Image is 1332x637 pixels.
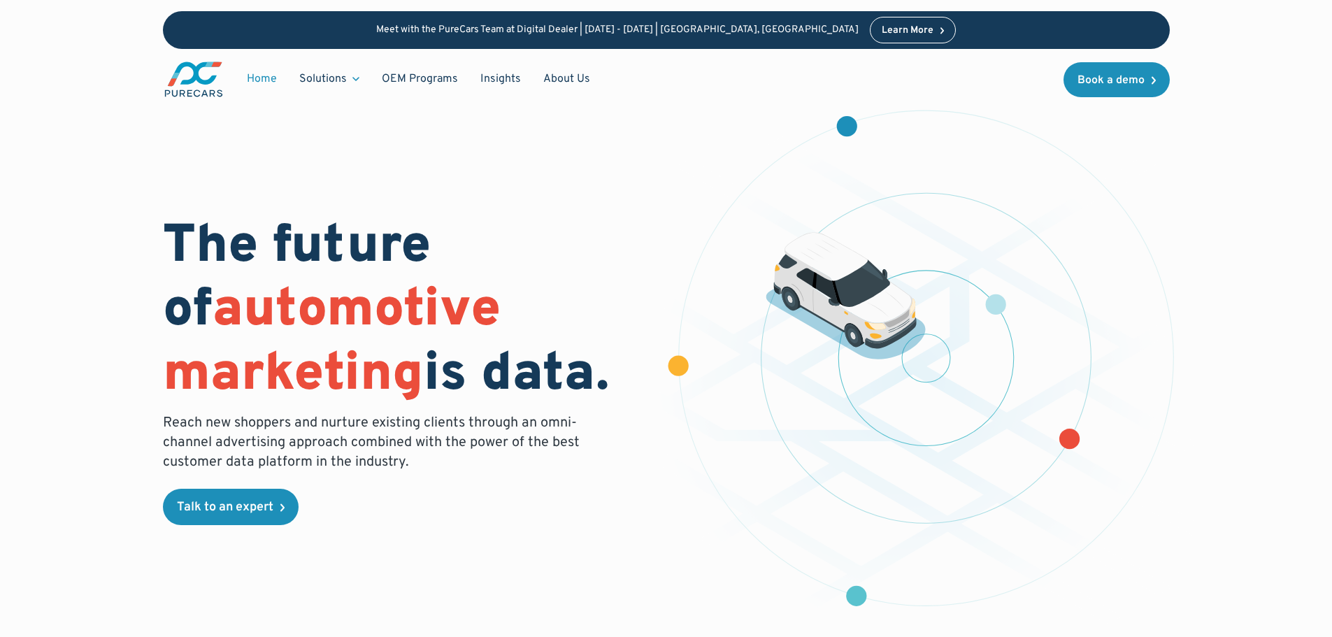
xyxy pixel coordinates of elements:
p: Reach new shoppers and nurture existing clients through an omni-channel advertising approach comb... [163,413,588,472]
p: Meet with the PureCars Team at Digital Dealer | [DATE] - [DATE] | [GEOGRAPHIC_DATA], [GEOGRAPHIC_... [376,24,859,36]
div: Learn More [882,26,933,36]
div: Talk to an expert [177,501,273,514]
span: automotive marketing [163,278,501,408]
a: Home [236,66,288,92]
img: illustration of a vehicle [766,232,926,359]
a: main [163,60,224,99]
img: purecars logo [163,60,224,99]
div: Book a demo [1077,75,1145,86]
a: Book a demo [1064,62,1170,97]
h1: The future of is data. [163,216,650,408]
a: OEM Programs [371,66,469,92]
a: Learn More [870,17,957,43]
a: Talk to an expert [163,489,299,525]
a: Insights [469,66,532,92]
div: Solutions [299,71,347,87]
div: Solutions [288,66,371,92]
a: About Us [532,66,601,92]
